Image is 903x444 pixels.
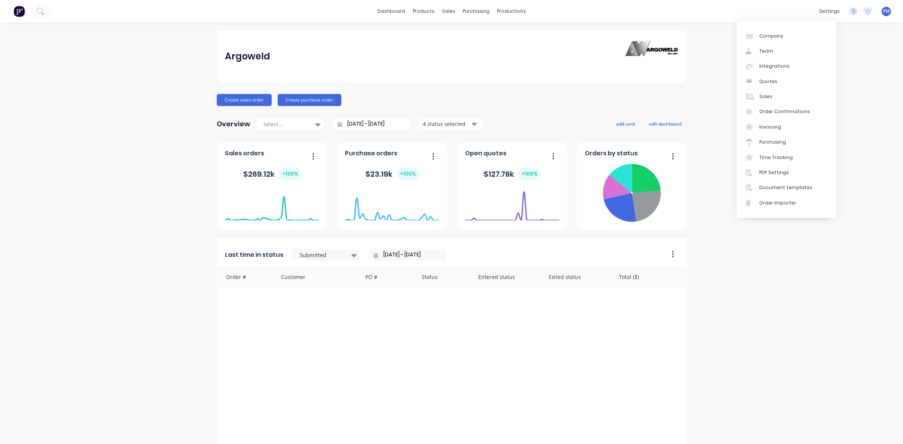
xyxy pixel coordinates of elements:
div: $ 269.12k [243,168,301,180]
span: Last time in status [225,250,283,259]
div: Argoweld [225,49,270,64]
span: Sales orders [225,149,264,158]
div: Total ($) [611,267,687,287]
span: Orders by status [585,149,638,158]
a: Company [737,28,836,43]
a: dashboard [374,6,409,17]
button: Create purchase order [278,94,341,106]
a: Order Confirmations [737,104,836,119]
a: Order Importer [737,195,836,211]
div: Entered status [471,267,541,287]
div: sales [438,6,459,17]
div: Invoicing [759,124,781,130]
div: 4 status selected [423,120,470,128]
img: Factory [14,6,25,17]
div: Document templates [759,184,812,191]
div: settings [815,6,844,17]
button: 4 status selected [419,118,483,130]
div: products [409,6,438,17]
div: Company [759,33,783,39]
div: Customer [274,267,358,287]
div: PO # [358,267,414,287]
div: Order Confirmations [759,108,810,115]
div: Integrations [759,63,790,70]
div: Sales [759,93,772,100]
div: Order # [217,267,274,287]
button: add card [611,119,640,129]
div: Purchasing [759,139,786,145]
div: + 100 % [279,168,301,180]
img: Argoweld [625,41,678,72]
div: Status [414,267,471,287]
a: Quotes [737,74,836,89]
a: Team [737,44,836,59]
div: Quotes [759,78,777,85]
div: Time Tracking [759,154,793,161]
div: Team [759,48,773,55]
a: Integrations [737,59,836,74]
div: + 100 % [518,168,541,180]
span: Open quotes [465,149,506,158]
div: Order Importer [759,200,796,206]
a: Time Tracking [737,150,836,165]
button: edit dashboard [644,119,686,129]
div: Overview [217,117,250,132]
div: productivity [493,6,530,17]
div: Exited status [541,267,611,287]
div: $ 23.19k [365,168,419,180]
button: Create sales order [217,94,272,106]
div: $ 127.76k [483,168,541,180]
div: purchasing [459,6,493,17]
a: PDF Settings [737,165,836,180]
span: PM [883,8,890,15]
a: Invoicing [737,120,836,135]
a: Document templates [737,180,836,195]
a: Purchasing [737,135,836,150]
div: + 100 % [397,168,419,180]
a: Sales [737,89,836,104]
span: Purchase orders [345,149,397,158]
div: PDF Settings [759,169,789,176]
